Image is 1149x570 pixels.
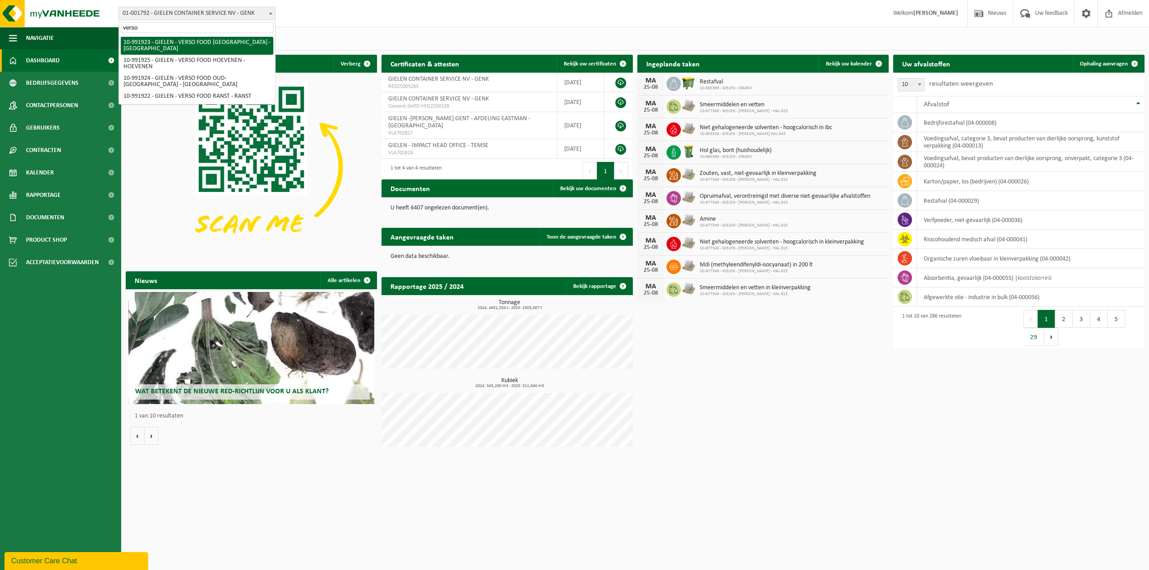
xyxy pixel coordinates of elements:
[681,98,696,113] img: LP-PA-00000-WDN-11
[553,179,632,197] a: Bekijk uw documenten
[826,61,872,67] span: Bekijk uw kalender
[681,144,696,159] img: WB-0240-HPE-GN-50
[121,37,273,55] li: 10-991923 - GIELEN - VERSO FOOD [GEOGRAPHIC_DATA] - [GEOGRAPHIC_DATA]
[121,91,273,102] li: 10-991922 - GIELEN - VERSO FOOD RANST - RANST
[917,152,1145,172] td: voedingsafval, bevat producten van dierlijke oorsprong, onverpakt, categorie 3 (04-000024)
[386,306,633,310] span: 2024: 4651,554 t - 2025: 2503,007 t
[642,290,660,296] div: 25-08
[700,131,832,137] span: 10-903328 - GIELEN - [PERSON_NAME] HAL 843
[642,77,660,84] div: MA
[557,92,604,112] td: [DATE]
[126,73,377,261] img: Download de VHEPlus App
[386,161,442,181] div: 1 tot 4 van 4 resultaten
[700,223,788,228] span: 10-877349 - GIELEN - [PERSON_NAME] - HAL 815
[26,139,61,161] span: Contracten
[681,213,696,228] img: LP-PA-00000-WDN-11
[390,205,624,211] p: U heeft 6407 ongelezen document(en).
[135,413,373,419] p: 1 van 10 resultaten
[700,78,752,86] span: Restafval
[642,237,660,244] div: MA
[26,49,60,72] span: Dashboard
[26,117,60,139] span: Gebruikers
[597,162,614,180] button: 1
[681,258,696,274] img: LP-PA-00000-WDN-11
[388,149,550,157] span: VLA702818
[26,229,67,251] span: Product Shop
[681,121,696,136] img: LP-PA-00000-WDN-11
[341,61,360,67] span: Verberg
[642,176,660,182] div: 25-08
[26,27,54,49] span: Navigatie
[700,177,816,183] span: 10-877349 - GIELEN - [PERSON_NAME] - HAL 815
[642,107,660,113] div: 25-08
[390,253,624,260] p: Geen data beschikbaar.
[681,281,696,296] img: LP-PA-00000-WDN-11
[681,235,696,251] img: LP-PA-00000-WDN-11
[382,55,468,72] h2: Certificaten & attesten
[557,139,604,159] td: [DATE]
[382,228,463,245] h2: Aangevraagde taken
[386,300,633,310] h3: Tonnage
[388,96,489,102] span: GIELEN CONTAINER SERVICE NV - GENK
[924,101,949,108] span: Afvalstof
[1080,61,1128,67] span: Ophaling aanvragen
[118,7,276,20] span: 01-001792 - GIELEN CONTAINER SERVICE NV - GENK
[1038,310,1055,328] button: 1
[135,388,329,395] span: Wat betekent de nieuwe RED-richtlijn voor u als klant?
[386,378,633,388] h3: Kubiek
[583,162,597,180] button: Previous
[917,132,1145,152] td: voedingsafval, categorie 3, bevat producten van dierlijke oorsprong, kunststof verpakking (04-000...
[913,10,958,17] strong: [PERSON_NAME]
[898,78,925,91] span: 10
[26,206,64,229] span: Documenten
[121,55,273,73] li: 10-991925 - GIELEN - VERSO FOOD HOEVENEN - HOEVENEN
[128,292,375,404] a: Wat betekent de nieuwe RED-richtlijn voor u als klant?
[557,73,604,92] td: [DATE]
[898,78,924,91] span: 10
[388,115,530,129] span: GIELEN -[PERSON_NAME] GENT - AFDELING EASTMAN - [GEOGRAPHIC_DATA]
[642,100,660,107] div: MA
[893,55,959,72] h2: Uw afvalstoffen
[917,287,1145,307] td: afgewerkte olie - industrie in bulk (04-000056)
[557,112,604,139] td: [DATE]
[700,239,864,246] span: Niet gehalogeneerde solventen - hoogcalorisch in kleinverpakking
[642,153,660,159] div: 25-08
[642,214,660,222] div: MA
[388,76,489,83] span: GIELEN CONTAINER SERVICE NV - GENK
[642,267,660,274] div: 25-08
[917,172,1145,191] td: karton/papier, los (bedrijven) (04-000026)
[681,190,696,205] img: LP-PA-00000-WDN-11
[700,200,870,205] span: 10-877349 - GIELEN - [PERSON_NAME] - HAL 815
[126,271,166,289] h2: Nieuws
[642,130,660,136] div: 25-08
[26,72,79,94] span: Bedrijfsgegevens
[382,179,439,197] h2: Documenten
[1073,55,1144,73] a: Ophaling aanvragen
[700,269,813,274] span: 10-877349 - GIELEN - [PERSON_NAME] - HAL 815
[642,84,660,91] div: 25-08
[547,234,616,240] span: Toon de aangevraagde taken
[700,170,816,177] span: Zouten, vast, niet-gevaarlijk in kleinverpakking
[382,277,473,295] h2: Rapportage 2025 / 2024
[1044,328,1058,346] button: Next
[917,113,1145,132] td: bedrijfsrestafval (04-000008)
[700,193,870,200] span: Opruimafval, verontreinigd met diverse niet-gevaarlijke afvalstoffen
[700,109,788,114] span: 10-877349 - GIELEN - [PERSON_NAME] - HAL 815
[917,268,1145,287] td: absorbentia, gevaarlijk (04-000055) |
[564,61,616,67] span: Bekijk uw certificaten
[819,55,888,73] a: Bekijk uw kalender
[388,83,550,90] span: RED25005265
[333,55,376,73] button: Verberg
[388,103,550,110] span: Consent-SelfD-VEG2200139
[557,55,632,73] a: Bekijk uw certificaten
[681,75,696,91] img: WB-1100-HPE-GN-50
[917,191,1145,210] td: restafval (04-000029)
[130,427,145,445] button: Vorige
[26,184,61,206] span: Rapportage
[642,199,660,205] div: 25-08
[1055,310,1073,328] button: 2
[1073,310,1090,328] button: 3
[1017,275,1052,282] i: koolstokorrels
[119,7,275,20] span: 01-001792 - GIELEN CONTAINER SERVICE NV - GENK
[917,210,1145,230] td: verfpoeder, niet-gevaarlijk (04-000036)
